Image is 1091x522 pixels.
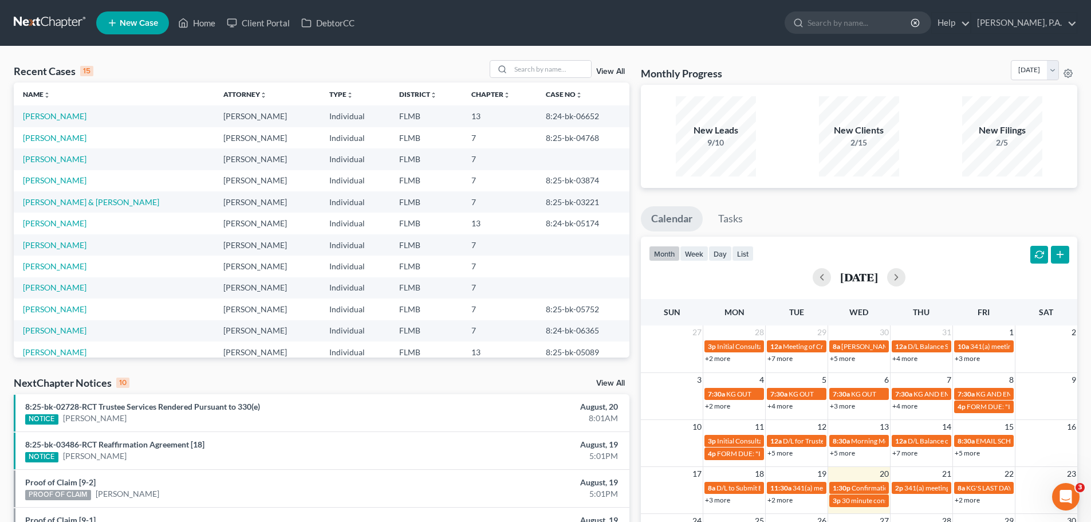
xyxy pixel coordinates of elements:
[25,490,91,500] div: PROOF OF CLAIM
[691,325,703,339] span: 27
[962,124,1042,137] div: New Filings
[932,13,970,33] a: Help
[320,320,390,342] td: Individual
[941,420,952,434] span: 14
[958,402,966,411] span: 4p
[883,373,890,387] span: 6
[708,484,715,492] span: 8a
[221,13,296,33] a: Client Portal
[462,234,537,256] td: 7
[428,477,618,488] div: August, 19
[1003,467,1015,481] span: 22
[320,234,390,256] td: Individual
[895,437,907,445] span: 12a
[793,484,903,492] span: 341(a) meeting for [PERSON_NAME]
[821,373,828,387] span: 5
[833,390,850,398] span: 7:30a
[23,304,86,314] a: [PERSON_NAME]
[879,325,890,339] span: 30
[705,402,730,410] a: +2 more
[320,277,390,299] td: Individual
[879,420,890,434] span: 13
[958,342,969,351] span: 10a
[754,420,765,434] span: 11
[966,484,1012,492] span: KG'S LAST DAY
[904,484,1015,492] span: 341(a) meeting for [PERSON_NAME]
[708,206,753,231] a: Tasks
[537,320,629,342] td: 8:24-bk-06365
[214,127,320,148] td: [PERSON_NAME]
[23,133,86,143] a: [PERSON_NAME]
[833,342,840,351] span: 8a
[1070,325,1077,339] span: 2
[852,484,982,492] span: Confirmation hearing for [PERSON_NAME]
[546,90,582,99] a: Case Nounfold_more
[116,378,129,388] div: 10
[214,320,320,342] td: [PERSON_NAME]
[25,414,58,425] div: NOTICE
[25,452,58,462] div: NOTICE
[537,299,629,320] td: 8:25-bk-05752
[892,354,917,363] a: +4 more
[1066,420,1077,434] span: 16
[955,354,980,363] a: +3 more
[976,390,1034,398] span: KG AND EMD OUT
[511,61,591,77] input: Search by name...
[726,390,751,398] span: KG OUT
[576,92,582,99] i: unfold_more
[214,148,320,170] td: [PERSON_NAME]
[892,449,917,457] a: +7 more
[895,390,912,398] span: 7:30a
[320,105,390,127] td: Individual
[14,64,93,78] div: Recent Cases
[789,390,814,398] span: KG OUT
[664,307,680,317] span: Sun
[462,213,537,234] td: 13
[830,354,855,363] a: +5 more
[23,175,86,185] a: [PERSON_NAME]
[783,342,910,351] span: Meeting of Creditors for [PERSON_NAME]
[1052,483,1080,511] iframe: Intercom live chat
[696,373,703,387] span: 3
[851,437,903,445] span: Morning Meeting
[816,467,828,481] span: 19
[770,437,782,445] span: 12a
[770,484,791,492] span: 11:30a
[708,390,725,398] span: 7:30a
[691,420,703,434] span: 10
[390,299,463,320] td: FLMB
[23,154,86,164] a: [PERSON_NAME]
[708,342,716,351] span: 3p
[320,299,390,320] td: Individual
[830,402,855,410] a: +3 more
[708,437,716,445] span: 3p
[676,137,756,148] div: 9/10
[390,256,463,277] td: FLMB
[214,234,320,256] td: [PERSON_NAME]
[462,277,537,299] td: 7
[471,90,510,99] a: Chapterunfold_more
[1008,373,1015,387] span: 8
[1008,325,1015,339] span: 1
[851,390,876,398] span: KG OUT
[913,307,929,317] span: Thu
[958,390,975,398] span: 7:30a
[462,148,537,170] td: 7
[537,191,629,213] td: 8:25-bk-03221
[320,148,390,170] td: Individual
[390,127,463,148] td: FLMB
[63,413,127,424] a: [PERSON_NAME]
[260,92,267,99] i: unfold_more
[830,449,855,457] a: +5 more
[849,307,868,317] span: Wed
[819,124,899,137] div: New Clients
[895,484,903,492] span: 2p
[320,191,390,213] td: Individual
[214,170,320,191] td: [PERSON_NAME]
[908,342,958,351] span: D/L Balance Sign
[44,92,50,99] i: unfold_more
[296,13,360,33] a: DebtorCC
[462,127,537,148] td: 7
[732,246,754,261] button: list
[1003,420,1015,434] span: 15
